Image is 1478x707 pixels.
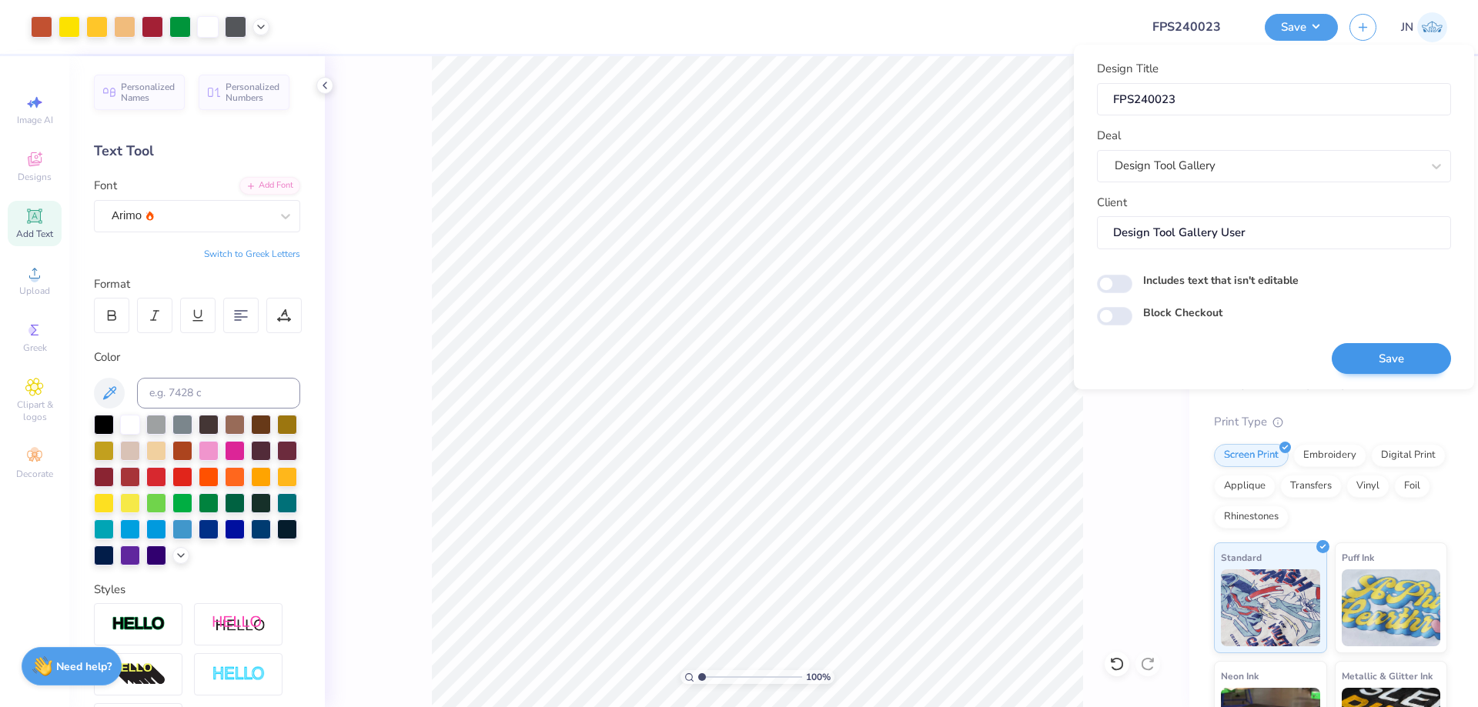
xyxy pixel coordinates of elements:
span: Standard [1221,549,1262,565]
input: Untitled Design [1140,12,1253,42]
div: Transfers [1280,475,1342,498]
label: Block Checkout [1143,305,1222,321]
div: Text Tool [94,141,300,162]
span: Upload [19,285,50,297]
span: JN [1401,18,1413,36]
span: Clipart & logos [8,399,62,423]
span: Image AI [17,114,53,126]
span: Designs [18,171,52,183]
span: Add Text [16,228,53,240]
span: Greek [23,342,47,354]
div: Foil [1394,475,1430,498]
a: JN [1401,12,1447,42]
div: Rhinestones [1214,505,1289,529]
span: Personalized Names [121,82,176,103]
span: Metallic & Glitter Ink [1342,668,1433,684]
span: Personalized Numbers [226,82,280,103]
img: Jacky Noya [1417,12,1447,42]
div: Digital Print [1371,444,1446,467]
img: Shadow [212,615,266,634]
label: Font [94,177,117,195]
div: Vinyl [1346,475,1389,498]
input: e.g. Ethan Linker [1097,216,1451,249]
label: Deal [1097,127,1121,145]
button: Save [1265,14,1338,41]
button: Save [1332,343,1451,375]
img: Standard [1221,569,1320,646]
button: Switch to Greek Letters [204,248,300,260]
span: 100 % [806,670,831,684]
img: 3d Illusion [112,662,166,687]
div: Screen Print [1214,444,1289,467]
span: Neon Ink [1221,668,1259,684]
span: Decorate [16,468,53,480]
label: Includes text that isn't editable [1143,272,1299,288]
div: Format [94,275,302,293]
strong: Need help? [56,659,112,674]
input: e.g. 7428 c [137,378,300,409]
div: Styles [94,581,300,599]
label: Design Title [1097,60,1159,78]
span: Puff Ink [1342,549,1374,565]
div: Embroidery [1293,444,1366,467]
img: Stroke [112,615,166,633]
div: Applique [1214,475,1276,498]
div: Print Type [1214,413,1447,431]
img: Negative Space [212,665,266,683]
div: Add Font [239,177,300,195]
label: Client [1097,194,1127,212]
img: Puff Ink [1342,569,1441,646]
div: Color [94,348,300,366]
